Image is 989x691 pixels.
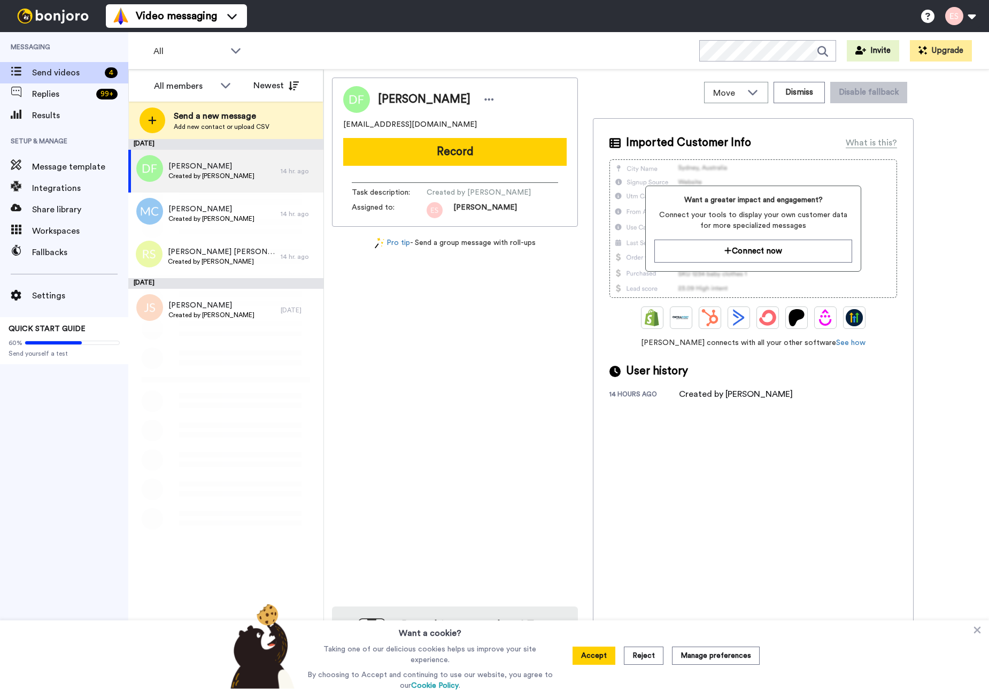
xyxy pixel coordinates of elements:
button: Accept [573,647,615,665]
div: 4 [105,67,118,78]
h4: Record from your phone! Try our app [DATE] [396,617,567,647]
img: Shopify [644,309,661,326]
span: Created by [PERSON_NAME] [168,214,254,223]
div: Created by [PERSON_NAME] [679,388,793,401]
img: df.png [136,155,163,182]
span: Task description : [352,187,427,198]
span: [PERSON_NAME] [168,161,254,172]
span: Replies [32,88,92,101]
p: By choosing to Accept and continuing to use our website, you agree to our . [305,670,555,691]
span: Connect your tools to display your own customer data for more specialized messages [654,210,852,231]
img: rs.png [136,241,163,267]
span: [PERSON_NAME] [168,204,254,214]
span: Created by [PERSON_NAME] [168,311,254,319]
div: 14 hr. ago [281,167,318,175]
span: Integrations [32,182,128,195]
span: Send a new message [174,110,269,122]
p: Taking one of our delicious cookies helps us improve your site experience. [305,644,555,665]
span: [PERSON_NAME] [453,202,517,218]
img: bear-with-cookie.png [221,603,300,689]
img: Image of David Fisher [343,86,370,113]
img: vm-color.svg [112,7,129,25]
img: download [343,618,385,676]
div: 14 hr. ago [281,252,318,261]
span: Message template [32,160,128,173]
div: 14 hours ago [609,390,679,401]
img: ActiveCampaign [730,309,747,326]
span: Share library [32,203,128,216]
button: Manage preferences [672,647,760,665]
span: User history [626,363,688,379]
div: 14 hr. ago [281,210,318,218]
button: Record [343,138,567,166]
span: QUICK START GUIDE [9,325,86,333]
img: 99d46333-7e37-474d-9b1c-0ea629eb1775.png [427,202,443,218]
span: [EMAIL_ADDRESS][DOMAIN_NAME] [343,119,477,130]
button: Upgrade [910,40,972,62]
img: mc.png [136,198,163,225]
button: Invite [847,40,899,62]
span: Created by [PERSON_NAME] [168,257,275,266]
div: 99 + [96,89,118,99]
span: All [153,45,225,58]
img: Ontraport [673,309,690,326]
span: [PERSON_NAME] [378,91,470,108]
span: Want a greater impact and engagement? [654,195,852,205]
button: Connect now [654,240,852,263]
span: Fallbacks [32,246,128,259]
button: Newest [245,75,307,96]
a: Cookie Policy [411,682,459,689]
img: bj-logo-header-white.svg [13,9,93,24]
span: [PERSON_NAME] [PERSON_NAME] [168,247,275,257]
span: Created by [PERSON_NAME] [168,172,254,180]
img: magic-wand.svg [375,237,384,249]
img: ConvertKit [759,309,776,326]
img: Patreon [788,309,805,326]
div: [DATE] [128,278,323,289]
span: Workspaces [32,225,128,237]
img: GoHighLevel [846,309,863,326]
span: Video messaging [136,9,217,24]
div: [DATE] [281,306,318,314]
span: Add new contact or upload CSV [174,122,269,131]
button: Dismiss [774,82,825,103]
span: [PERSON_NAME] connects with all your other software [609,337,897,348]
a: See how [836,339,866,347]
button: Disable fallback [830,82,907,103]
span: Assigned to: [352,202,427,218]
img: js.png [136,294,163,321]
h3: Want a cookie? [399,620,461,640]
span: Settings [32,289,128,302]
span: Send yourself a test [9,349,120,358]
span: Send videos [32,66,101,79]
div: All members [154,80,215,93]
span: Created by [PERSON_NAME] [427,187,531,198]
div: What is this? [846,136,897,149]
span: 60% [9,339,22,347]
button: Reject [624,647,663,665]
span: Results [32,109,128,122]
img: Hubspot [701,309,718,326]
span: Imported Customer Info [626,135,751,151]
span: Move [713,87,742,99]
div: [DATE] [128,139,323,150]
div: - Send a group message with roll-ups [332,237,578,249]
a: Pro tip [375,237,410,249]
img: Drip [817,309,834,326]
span: [PERSON_NAME] [168,300,254,311]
